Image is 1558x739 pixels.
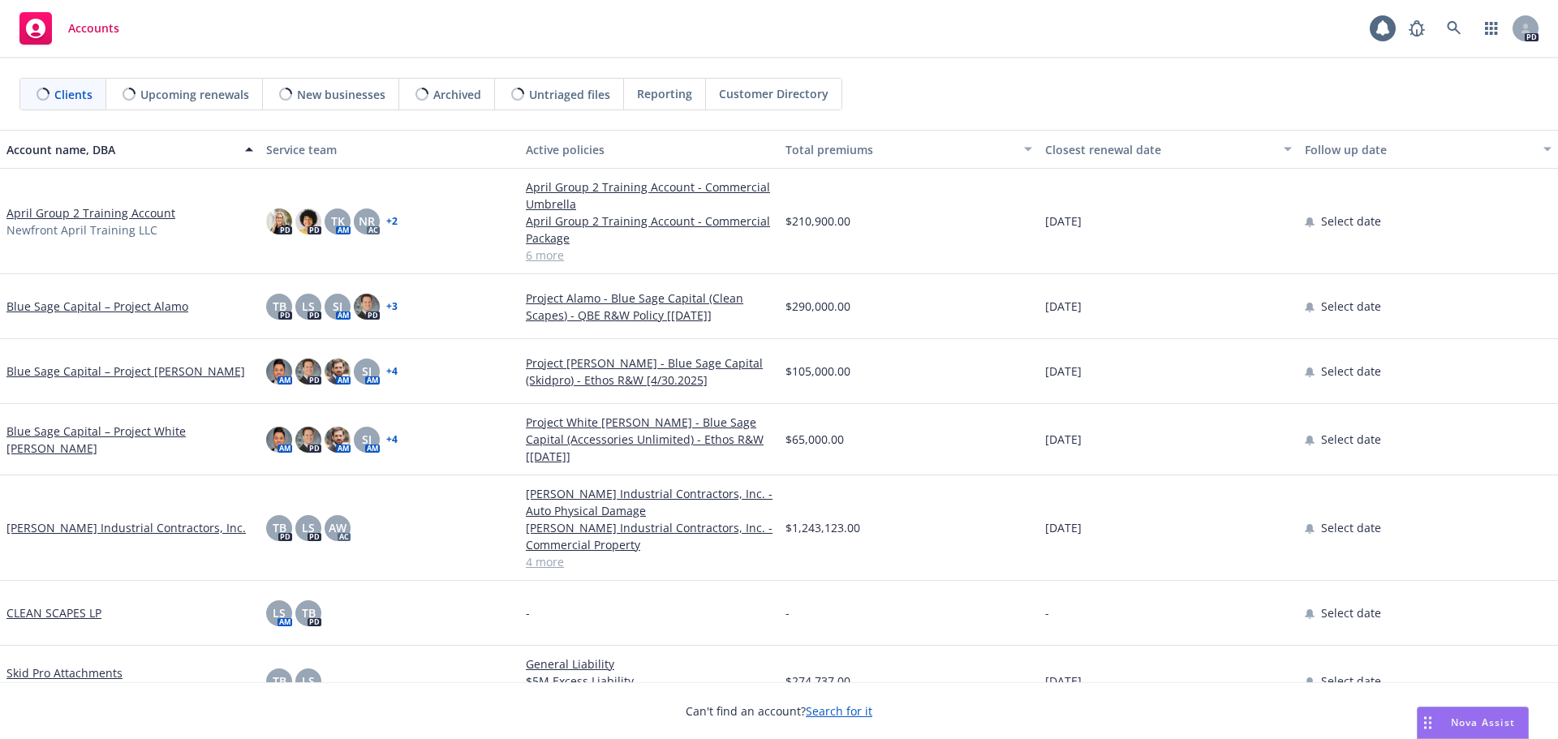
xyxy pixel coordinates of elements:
[1321,604,1381,621] span: Select date
[6,204,175,221] a: April Group 2 Training Account
[6,363,245,380] a: Blue Sage Capital – Project [PERSON_NAME]
[1045,672,1082,690] span: [DATE]
[1321,298,1381,315] span: Select date
[295,427,321,453] img: photo
[354,294,380,320] img: photo
[302,298,315,315] span: LS
[329,519,346,536] span: AW
[526,290,773,324] a: Project Alamo - Blue Sage Capital (Clean Scapes) - QBE R&W Policy [[DATE]]
[785,213,850,230] span: $210,900.00
[1045,519,1082,536] span: [DATE]
[266,427,292,453] img: photo
[273,604,286,621] span: LS
[6,664,123,681] a: Skid Pro Attachments
[1045,604,1049,621] span: -
[260,130,519,169] button: Service team
[1451,715,1515,729] span: Nova Assist
[266,141,513,158] div: Service team
[1321,363,1381,380] span: Select date
[302,604,316,621] span: TB
[362,431,372,448] span: SJ
[785,141,1014,158] div: Total premiums
[1321,672,1381,690] span: Select date
[1321,519,1381,536] span: Select date
[637,85,692,102] span: Reporting
[526,178,773,213] a: April Group 2 Training Account - Commercial Umbrella
[6,298,188,315] a: Blue Sage Capital – Project Alamo
[1401,12,1433,45] a: Report a Bug
[386,367,398,376] a: + 4
[6,141,235,158] div: Account name, DBA
[266,359,292,385] img: photo
[526,485,773,519] a: [PERSON_NAME] Industrial Contractors, Inc. - Auto Physical Damage
[526,247,773,264] a: 6 more
[6,423,253,457] a: Blue Sage Capital – Project White [PERSON_NAME]
[68,22,119,35] span: Accounts
[526,141,773,158] div: Active policies
[1045,431,1082,448] span: [DATE]
[526,604,530,621] span: -
[1321,213,1381,230] span: Select date
[806,703,872,719] a: Search for it
[1045,298,1082,315] span: [DATE]
[785,298,850,315] span: $290,000.00
[1298,130,1558,169] button: Follow up date
[526,519,773,553] a: [PERSON_NAME] Industrial Contractors, Inc. - Commercial Property
[785,363,850,380] span: $105,000.00
[529,86,610,103] span: Untriaged files
[6,681,123,698] span: Skid Pro Attachments
[386,217,398,226] a: + 2
[386,435,398,445] a: + 4
[785,431,844,448] span: $65,000.00
[333,298,342,315] span: SJ
[719,85,828,102] span: Customer Directory
[297,86,385,103] span: New businesses
[1045,363,1082,380] span: [DATE]
[526,354,773,389] a: Project [PERSON_NAME] - Blue Sage Capital (Skidpro) - Ethos R&W [4/30.2025]
[1417,707,1529,739] button: Nova Assist
[526,213,773,247] a: April Group 2 Training Account - Commercial Package
[325,359,351,385] img: photo
[1045,213,1082,230] span: [DATE]
[6,519,246,536] a: [PERSON_NAME] Industrial Contractors, Inc.
[295,359,321,385] img: photo
[785,604,790,621] span: -
[325,427,351,453] img: photo
[359,213,375,230] span: NR
[302,672,315,690] span: LS
[140,86,249,103] span: Upcoming renewals
[526,655,773,672] a: General Liability
[686,702,872,720] span: Can't find an account?
[6,604,101,621] a: CLEAN SCAPES LP
[785,672,850,690] span: $274,737.00
[362,363,372,380] span: SJ
[526,672,773,690] a: $5M Excess Liability
[1039,130,1298,169] button: Closest renewal date
[266,208,292,234] img: photo
[273,519,286,536] span: TB
[6,221,157,238] span: Newfront April Training LLC
[273,298,286,315] span: TB
[1045,141,1274,158] div: Closest renewal date
[386,302,398,311] a: + 3
[526,414,773,465] a: Project White [PERSON_NAME] - Blue Sage Capital (Accessories Unlimited) - Ethos R&W [[DATE]]
[331,213,345,230] span: TK
[1438,12,1470,45] a: Search
[1321,431,1381,448] span: Select date
[54,86,93,103] span: Clients
[273,672,286,690] span: TB
[1475,12,1508,45] a: Switch app
[1418,707,1438,738] div: Drag to move
[302,519,315,536] span: LS
[433,86,481,103] span: Archived
[1305,141,1534,158] div: Follow up date
[295,208,321,234] img: photo
[779,130,1039,169] button: Total premiums
[526,553,773,570] a: 4 more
